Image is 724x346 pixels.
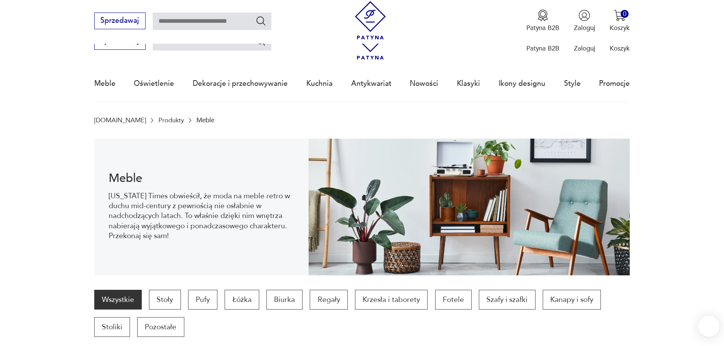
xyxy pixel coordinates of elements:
[564,66,581,101] a: Style
[94,317,130,337] a: Stoliki
[698,316,719,337] iframe: Smartsupp widget button
[149,290,181,310] a: Stoły
[578,9,590,21] img: Ikonka użytkownika
[574,24,595,32] p: Zaloguj
[610,44,630,53] p: Koszyk
[526,24,559,32] p: Patyna B2B
[109,191,294,241] p: [US_STATE] Times obwieścił, że moda na meble retro w duchu mid-century z pewnością nie osłabnie w...
[255,15,266,26] button: Szukaj
[266,290,303,310] a: Biurka
[537,9,549,21] img: Ikona medalu
[137,317,184,337] a: Pozostałe
[94,39,146,45] a: Sprzedawaj
[614,9,626,21] img: Ikona koszyka
[94,18,146,24] a: Sprzedawaj
[543,290,601,310] a: Kanapy i sofy
[610,9,630,32] button: 0Koszyk
[479,290,535,310] a: Szafy i szafki
[188,290,217,310] a: Pufy
[94,290,142,310] a: Wszystkie
[574,9,595,32] button: Zaloguj
[526,9,559,32] a: Ikona medaluPatyna B2B
[225,290,259,310] a: Łóżka
[255,36,266,47] button: Szukaj
[94,13,146,29] button: Sprzedawaj
[94,117,146,124] a: [DOMAIN_NAME]
[351,66,391,101] a: Antykwariat
[457,66,480,101] a: Klasyki
[526,9,559,32] button: Patyna B2B
[621,10,629,18] div: 0
[526,44,559,53] p: Patyna B2B
[109,173,294,184] h1: Meble
[610,24,630,32] p: Koszyk
[94,66,116,101] a: Meble
[435,290,472,310] a: Fotele
[193,66,288,101] a: Dekoracje i przechowywanie
[599,66,630,101] a: Promocje
[196,117,214,124] p: Meble
[355,290,428,310] a: Krzesła i taborety
[306,66,333,101] a: Kuchnia
[158,117,184,124] a: Produkty
[574,44,595,53] p: Zaloguj
[309,139,630,275] img: Meble
[499,66,545,101] a: Ikony designu
[310,290,347,310] a: Regały
[351,1,390,39] img: Patyna - sklep z meblami i dekoracjami vintage
[134,66,174,101] a: Oświetlenie
[410,66,438,101] a: Nowości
